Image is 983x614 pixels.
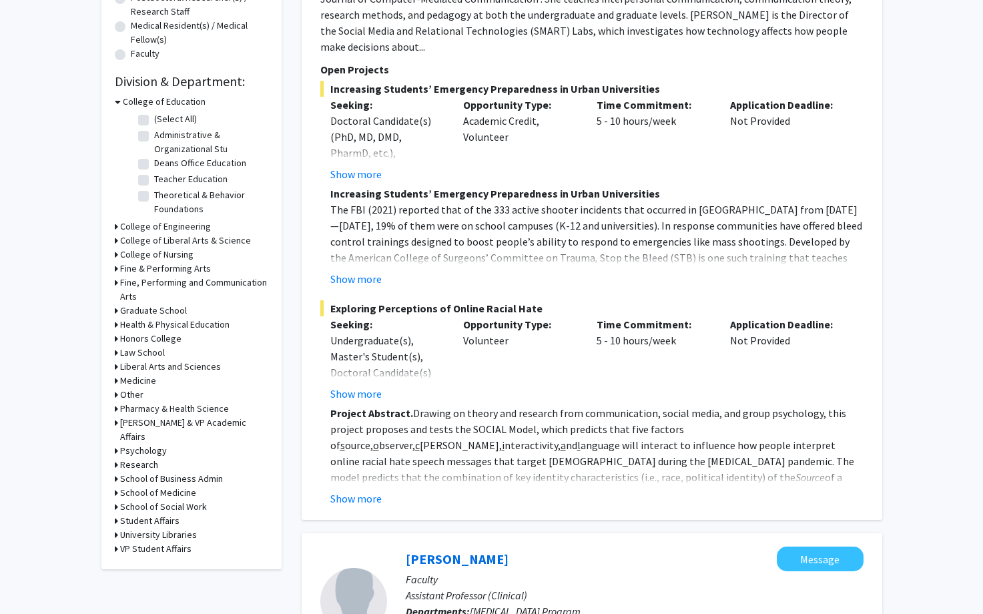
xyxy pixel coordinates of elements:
u: a [561,438,566,452]
div: Academic Credit, Volunteer [453,97,587,182]
p: Seeking: [330,316,444,332]
iframe: Chat [10,554,57,604]
strong: Increasing Students’ Emergency Preparedness in Urban Universities [330,187,660,200]
h3: School of Business Admin [120,472,223,486]
span: Increasing Students’ Emergency Preparedness in Urban Universities [320,81,864,97]
h3: Pharmacy & Health Science [120,402,229,416]
p: Assistant Professor (Clinical) [406,587,864,603]
div: Volunteer [453,316,587,402]
a: [PERSON_NAME] [406,551,509,567]
span: Exploring Perceptions of Online Racial Hate [320,300,864,316]
label: Teacher Education [154,172,228,186]
p: Drawing on theory and research from communication, social media, and group psychology, this proje... [330,405,864,565]
h3: Fine & Performing Arts [120,262,211,276]
button: Show more [330,386,382,402]
p: Time Commitment: [597,316,710,332]
h3: Student Affairs [120,514,180,528]
h3: Liberal Arts and Sciences [120,360,221,374]
h3: Law School [120,346,165,360]
u: c [415,438,420,452]
h3: College of Education [123,95,206,109]
h3: University Libraries [120,528,197,542]
h3: Other [120,388,143,402]
em: Source [795,471,825,484]
h3: VP Student Affairs [120,542,192,556]
h3: Graduate School [120,304,187,318]
button: Show more [330,271,382,287]
div: Doctoral Candidate(s) (PhD, MD, DMD, PharmD, etc.), Postdoctoral Researcher(s) / Research Staff, ... [330,113,444,209]
h3: College of Nursing [120,248,194,262]
div: 5 - 10 hours/week [587,316,720,402]
h2: Division & Department: [115,73,268,89]
h3: Health & Physical Education [120,318,230,332]
u: s [340,438,345,452]
h3: School of Social Work [120,500,207,514]
button: Show more [330,491,382,507]
div: Undergraduate(s), Master's Student(s), Doctoral Candidate(s) (PhD, MD, DMD, PharmD, etc.), Faculty [330,332,444,412]
p: Seeking: [330,97,444,113]
u: l [577,438,581,452]
h3: School of Medicine [120,486,196,500]
p: Opportunity Type: [463,316,577,332]
label: Deans Office Education [154,156,246,170]
p: Faculty [406,571,864,587]
h3: College of Engineering [120,220,211,234]
u: o [373,438,379,452]
u: i [502,438,505,452]
button: Show more [330,166,382,182]
p: Open Projects [320,61,864,77]
label: Faculty [131,47,159,61]
h3: Research [120,458,158,472]
p: The FBI (2021) reported that of the 333 active shooter incidents that occurred in [GEOGRAPHIC_DAT... [330,202,864,346]
button: Message Christine Kivlen [777,547,864,571]
h3: Fine, Performing and Communication Arts [120,276,268,304]
label: Administrative & Organizational Stu [154,128,265,156]
label: Theoretical & Behavior Foundations [154,188,265,216]
strong: Project Abstract. [330,406,413,420]
em: , [595,251,598,264]
p: Opportunity Type: [463,97,577,113]
p: Application Deadline: [730,316,844,332]
label: (Select All) [154,112,197,126]
h3: Honors College [120,332,182,346]
h3: Medicine [120,374,156,388]
div: 5 - 10 hours/week [587,97,720,182]
h3: [PERSON_NAME] & VP Academic Affairs [120,416,268,444]
p: Application Deadline: [730,97,844,113]
h3: College of Liberal Arts & Science [120,234,251,248]
div: Not Provided [720,97,854,182]
p: Time Commitment: [597,97,710,113]
div: Not Provided [720,316,854,402]
h3: Psychology [120,444,167,458]
label: Medical Resident(s) / Medical Fellow(s) [131,19,268,47]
